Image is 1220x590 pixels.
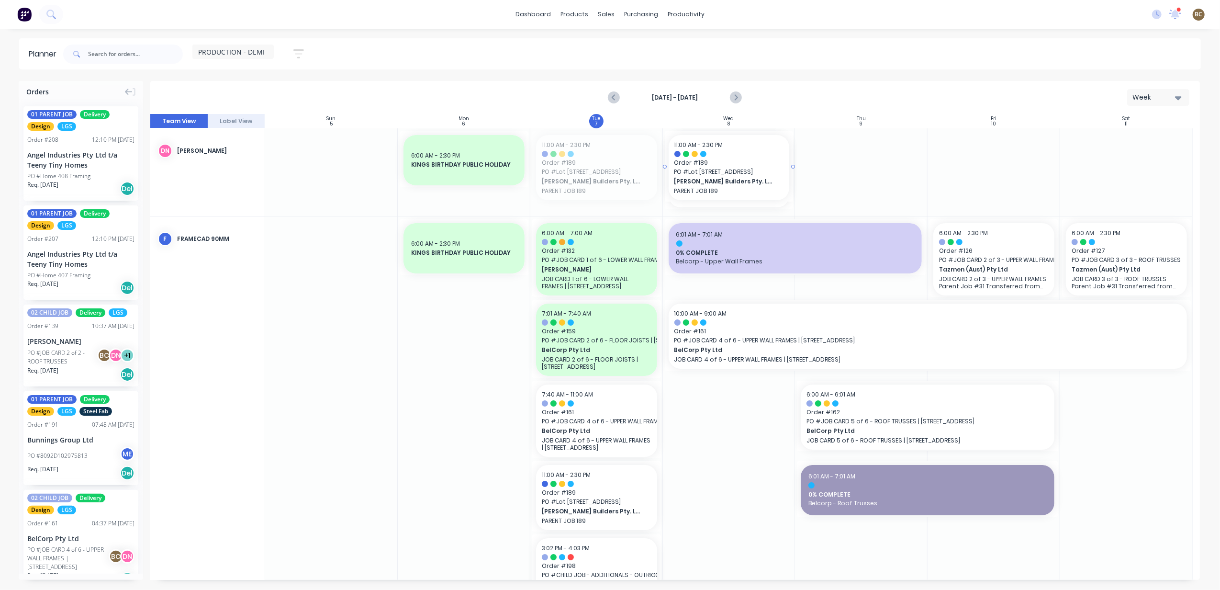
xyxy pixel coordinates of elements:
div: BC [97,348,112,363]
span: Delivery [80,395,110,404]
div: products [556,7,593,22]
div: PO #JOB CARD 2 of 2 - ROOF TRUSSES [27,349,100,366]
div: [PERSON_NAME] [27,336,134,346]
div: Order # 208 [27,136,58,144]
div: Sat [1122,116,1130,122]
span: Design [27,506,54,514]
div: BC [109,549,123,564]
div: 8 [728,122,730,126]
div: DN [158,144,172,158]
span: 02 CHILD JOB [27,308,72,317]
div: 11 [1125,122,1128,126]
div: Angel Industries Pty Ltd t/a Teeny Tiny Homes [27,150,134,170]
div: F [158,232,172,246]
div: 12:10 PM [DATE] [92,235,134,243]
div: 6 [462,122,465,126]
span: PRODUCTION - DEMI [198,47,265,57]
span: LGS [57,221,76,230]
div: productivity [663,7,709,22]
div: 10:37 AM [DATE] [92,322,134,330]
span: 01 PARENT JOB [27,395,77,404]
span: Delivery [76,308,105,317]
span: LGS [57,506,76,514]
div: [PERSON_NAME] [177,147,257,155]
span: LGS [57,407,76,416]
div: PO #Home 408 Framing [27,172,90,181]
img: Factory [17,7,32,22]
span: Req. [DATE] [27,366,58,375]
div: PO #Home 407 Framing [27,271,90,280]
div: Sun [326,116,336,122]
span: LGS [57,122,76,131]
span: Design [27,122,54,131]
span: 01 PARENT JOB [27,209,77,218]
div: PO #JOB CARD 4 of 6 - UPPER WALL FRAMES | [STREET_ADDRESS] [27,545,112,571]
div: Del [120,367,134,382]
span: Req. [DATE] [27,571,58,580]
div: 7 [595,122,597,126]
div: ME [120,447,134,461]
span: Req. [DATE] [27,280,58,288]
div: FRAMECAD 90mm [177,235,257,243]
div: BelCorp Pty Ltd [27,533,134,544]
div: Mon [459,116,469,122]
div: purchasing [619,7,663,22]
span: Delivery [80,110,110,119]
span: Design [27,221,54,230]
div: 10 [991,122,996,126]
div: Tue [592,116,600,122]
div: Order # 139 [27,322,58,330]
span: Orders [26,87,49,97]
a: dashboard [511,7,556,22]
span: Delivery [76,494,105,502]
div: Del [120,466,134,480]
button: Team View [150,114,208,128]
button: Week [1127,89,1189,106]
div: 5 [330,122,333,126]
span: 02 CHILD JOB [27,494,72,502]
div: DN [109,348,123,363]
strong: [DATE] - [DATE] [627,93,723,102]
div: Angel Industries Pty Ltd t/a Teeny Tiny Homes [27,249,134,269]
span: Design [27,407,54,416]
div: Thu [857,116,866,122]
input: Search for orders... [88,45,183,64]
span: 01 PARENT JOB [27,110,77,119]
div: Del [120,182,134,196]
div: 12:10 PM [DATE] [92,136,134,144]
div: PO #8092D102975813 [27,452,88,460]
div: 9 [860,122,862,126]
div: Fri [991,116,996,122]
button: Label View [208,114,265,128]
div: 04:37 PM [DATE] [92,519,134,528]
div: Order # 161 [27,519,58,528]
div: Wed [724,116,734,122]
div: DN [120,549,134,564]
div: Bunnings Group Ltd [27,435,134,445]
span: Req. [DATE] [27,181,58,189]
div: 07:48 AM [DATE] [92,420,134,429]
span: BC [1195,10,1203,19]
span: Req. [DATE] [27,465,58,474]
span: LGS [109,308,127,317]
div: Planner [29,48,61,60]
div: + 1 [120,348,134,363]
div: Week [1132,92,1176,102]
div: Del [120,281,134,295]
div: Order # 191 [27,420,58,429]
span: Delivery [80,209,110,218]
div: Order # 207 [27,235,58,243]
span: Steel Fab [79,407,112,416]
div: Del [120,572,134,587]
div: sales [593,7,619,22]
